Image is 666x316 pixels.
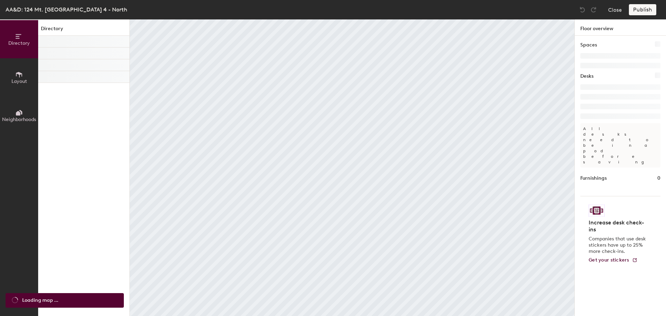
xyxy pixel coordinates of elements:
button: Close [608,4,622,15]
h1: Furnishings [580,174,607,182]
h1: 0 [657,174,660,182]
h1: Desks [580,72,594,80]
h4: Increase desk check-ins [589,219,648,233]
img: Undo [579,6,586,13]
h1: Floor overview [575,19,666,36]
img: Redo [590,6,597,13]
p: Companies that use desk stickers have up to 25% more check-ins. [589,236,648,255]
span: Get your stickers [589,257,629,263]
a: Get your stickers [589,257,638,263]
span: Directory [8,40,30,46]
canvas: Map [130,19,574,316]
h1: Directory [38,25,129,36]
p: All desks need to be in a pod before saving [580,123,660,168]
img: Sticker logo [589,205,605,216]
h1: Spaces [580,41,597,49]
div: AA&D: 124 Mt. [GEOGRAPHIC_DATA] 4 - North [6,5,127,14]
span: Neighborhoods [2,117,36,122]
span: Layout [11,78,27,84]
span: Loading map ... [22,297,58,304]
